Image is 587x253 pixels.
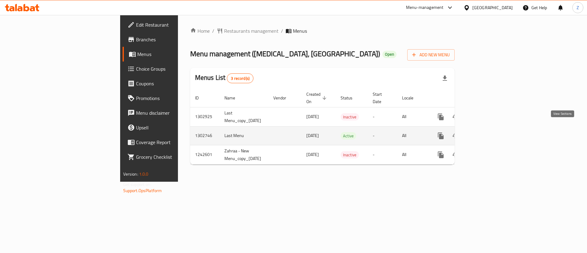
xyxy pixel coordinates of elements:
a: Menu disclaimer [123,106,218,120]
span: Inactive [341,113,359,121]
table: enhanced table [190,89,497,165]
div: [GEOGRAPHIC_DATA] [472,4,513,11]
div: Export file [437,71,452,86]
td: - [368,107,397,126]
div: Menu-management [406,4,444,11]
li: / [281,27,283,35]
a: Choice Groups [123,61,218,76]
span: Inactive [341,151,359,158]
span: Get support on: [123,180,151,188]
a: Edit Restaurant [123,17,218,32]
span: Start Date [373,91,390,105]
span: Version: [123,170,138,178]
th: Actions [429,89,497,107]
span: Upsell [136,124,213,131]
button: Add New Menu [407,49,455,61]
span: Open [382,52,397,57]
span: Menu disclaimer [136,109,213,117]
span: Add New Menu [412,51,450,59]
button: more [434,147,448,162]
span: 1.0.0 [139,170,149,178]
span: Menus [293,27,307,35]
td: Zahraa - New Menu_copy_[DATE] [220,145,268,164]
span: [DATE] [306,151,319,158]
h2: Menus List [195,73,253,83]
span: Locale [402,94,421,102]
span: Status [341,94,360,102]
a: Grocery Checklist [123,150,218,164]
span: Branches [136,36,213,43]
td: All [397,145,429,164]
a: Coverage Report [123,135,218,150]
button: Change Status [448,147,463,162]
button: more [434,128,448,143]
a: Coupons [123,76,218,91]
span: ID [195,94,207,102]
span: Promotions [136,95,213,102]
td: - [368,145,397,164]
span: Name [224,94,243,102]
div: Open [382,51,397,58]
a: Upsell [123,120,218,135]
a: Support.OpsPlatform [123,187,162,195]
a: Branches [123,32,218,47]
span: Active [341,132,356,140]
span: 3 record(s) [227,76,253,81]
a: Restaurants management [217,27,279,35]
span: Restaurants management [224,27,279,35]
span: Grocery Checklist [136,153,213,161]
button: Change Status [448,128,463,143]
button: Change Status [448,110,463,124]
a: Menus [123,47,218,61]
span: [DATE] [306,113,319,121]
span: Menu management ( [MEDICAL_DATA], [GEOGRAPHIC_DATA] ) [190,47,380,61]
span: Vendor [273,94,294,102]
td: Last Menu [220,126,268,145]
span: [DATE] [306,132,319,140]
button: more [434,110,448,124]
nav: breadcrumb [190,27,455,35]
span: Z [577,4,579,11]
a: Promotions [123,91,218,106]
td: All [397,126,429,145]
span: Created On [306,91,328,105]
div: Total records count [227,73,253,83]
span: Coupons [136,80,213,87]
td: - [368,126,397,145]
span: Menus [137,50,213,58]
span: Choice Groups [136,65,213,73]
td: All [397,107,429,126]
span: Coverage Report [136,139,213,146]
span: Edit Restaurant [136,21,213,28]
td: Last Menu_copy_[DATE] [220,107,268,126]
